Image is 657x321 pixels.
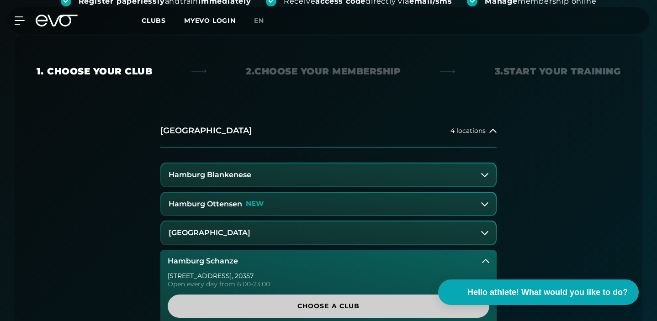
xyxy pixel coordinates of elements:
button: [GEOGRAPHIC_DATA]4 locations [160,114,497,148]
font: Choose your club [47,66,152,77]
font: NEW [246,199,264,208]
a: Choose a club [168,295,489,318]
font: [GEOGRAPHIC_DATA] [160,126,252,136]
button: [GEOGRAPHIC_DATA] [161,221,496,244]
font: [STREET_ADDRESS] [168,272,232,280]
font: 3. [495,66,503,77]
font: Hamburg Blankenese [169,170,251,179]
a: MYEVO LOGIN [184,16,236,25]
font: Clubs [142,16,166,25]
button: Hamburg Schanze [160,250,497,273]
font: Choose a club [297,302,360,310]
font: [GEOGRAPHIC_DATA] [169,228,250,237]
font: en [254,16,264,25]
font: Hello athlete! What would you like to do? [467,288,628,297]
font: Hamburg Ottensen [169,200,242,208]
button: Hamburg OttensenNEW [161,193,496,216]
button: Hello athlete! What would you like to do? [438,279,639,305]
font: 1. [37,66,43,77]
a: en [254,16,275,26]
font: Open every day from 6:00-23:00 [168,280,270,288]
font: locations [456,126,486,135]
a: Clubs [142,16,184,25]
font: , 20357 [232,272,254,280]
button: Hamburg Blankenese [161,163,496,186]
font: Start your training [503,66,621,77]
font: Hamburg Schanze [168,257,238,265]
font: 4 [450,126,455,135]
font: 2. [246,66,254,77]
font: Choose your membership [254,66,401,77]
